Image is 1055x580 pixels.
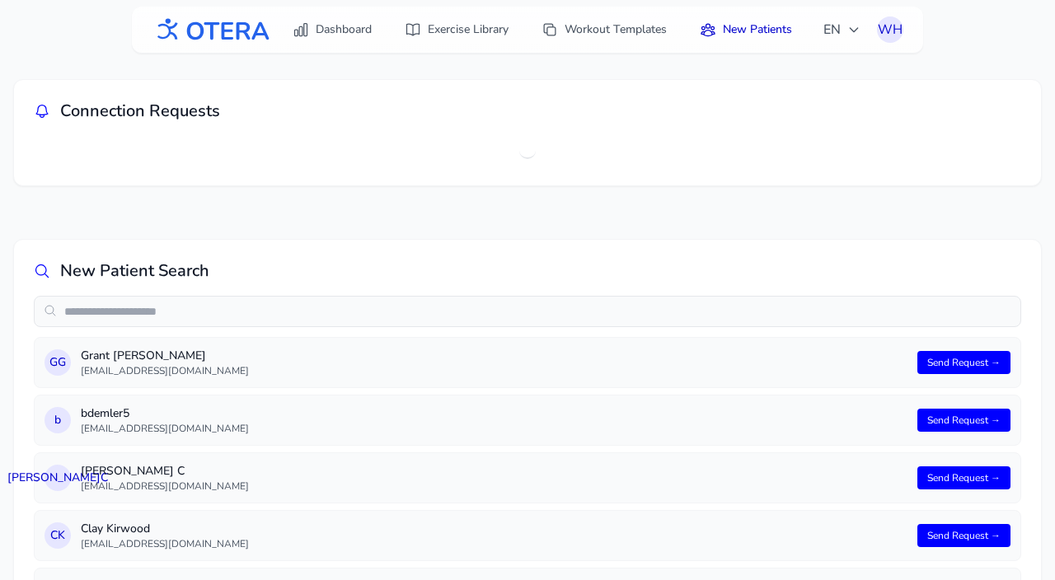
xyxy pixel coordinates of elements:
[54,412,61,428] span: b
[814,13,870,46] button: EN
[395,15,518,44] a: Exercise Library
[60,100,220,123] h2: Connection Requests
[7,470,108,486] span: [PERSON_NAME] С
[917,524,1010,547] button: Send Request →
[81,479,907,493] p: [EMAIL_ADDRESS][DOMAIN_NAME]
[81,364,907,377] p: [EMAIL_ADDRESS][DOMAIN_NAME]
[81,521,907,537] p: Clay Kirwood
[532,15,677,44] a: Workout Templates
[152,12,270,49] img: OTERA logo
[81,537,907,550] p: [EMAIL_ADDRESS][DOMAIN_NAME]
[877,16,903,43] button: WH
[81,405,907,422] p: bdemler5
[81,348,907,364] p: Grant [PERSON_NAME]
[60,260,209,283] h2: New Patient Search
[917,409,1010,432] button: Send Request →
[690,15,802,44] a: New Patients
[917,351,1010,374] button: Send Request →
[81,422,907,435] p: [EMAIL_ADDRESS][DOMAIN_NAME]
[283,15,382,44] a: Dashboard
[823,20,860,40] span: EN
[81,463,907,479] p: [PERSON_NAME] С
[50,527,65,544] span: C K
[917,466,1010,489] button: Send Request →
[49,354,66,371] span: G G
